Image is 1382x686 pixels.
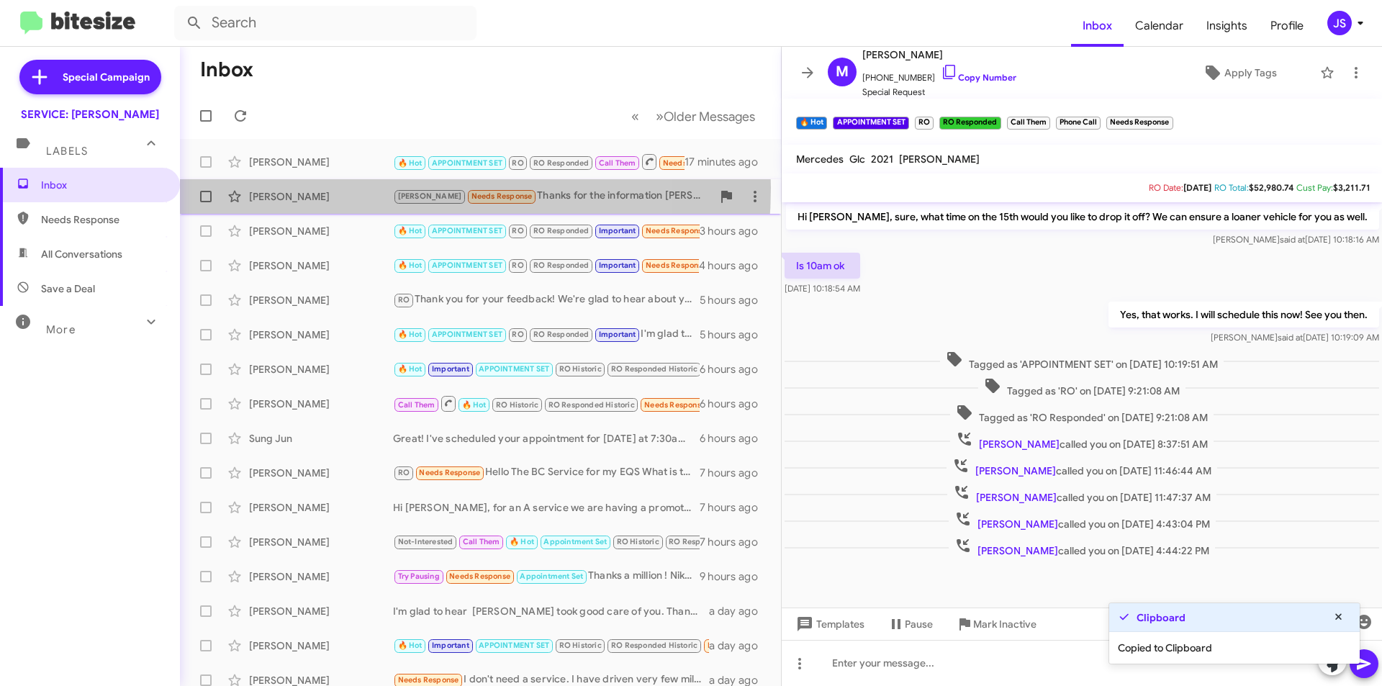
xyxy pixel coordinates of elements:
div: Great! I've scheduled your appointment for [DATE] at 7:30am. We look forward to seeing you then! [393,431,700,446]
span: called you on [DATE] 11:47:37 AM [947,484,1216,505]
span: Tagged as 'RO Responded' on [DATE] 9:21:08 AM [950,404,1214,425]
span: Save a Deal [41,281,95,296]
span: RO [398,468,410,477]
span: Labels [46,145,88,158]
div: 17 minutes ago [685,155,769,169]
span: Try Pausing [398,572,440,581]
a: Profile [1259,5,1315,47]
div: 5 hours ago [700,328,769,342]
a: Insights [1195,5,1259,47]
span: RO Responded [533,261,589,270]
div: a day ago [709,638,769,653]
span: called you on [DATE] 4:43:04 PM [949,510,1216,531]
span: [DATE] [1183,182,1211,193]
p: Hi [PERSON_NAME], sure, what time on the 15th would you like to drop it off? We can ensure a loan... [786,204,1379,230]
div: Thanks See you then [393,637,709,654]
span: 🔥 Hot [398,364,423,374]
div: SERVICE: [PERSON_NAME] [21,107,159,122]
span: RO Responded Historic [548,400,635,410]
span: Appointment Set [543,537,607,546]
span: M [836,60,849,84]
div: 6 hours ago [700,397,769,411]
span: All Conversations [41,247,122,261]
div: 6 hours ago [700,362,769,376]
span: [PERSON_NAME] [899,153,980,166]
small: Call Them [1007,117,1050,130]
span: Needs Response [471,191,533,201]
span: [PERSON_NAME] [DATE] 10:18:16 AM [1213,234,1379,245]
div: Thanks for the information [PERSON_NAME]. I’ll go with A-Service. If a loaner is needed, I'll tak... [393,188,712,204]
div: [PERSON_NAME] [249,500,393,515]
small: Phone Call [1056,117,1101,130]
span: Important [599,226,636,235]
span: Needs Response [663,158,724,168]
span: » [656,107,664,125]
small: RO [915,117,934,130]
button: JS [1315,11,1366,35]
div: [PERSON_NAME] [249,397,393,411]
span: Calendar [1124,5,1195,47]
small: RO Responded [939,117,1001,130]
div: [PERSON_NAME] [249,535,393,549]
span: [PERSON_NAME] [398,191,462,201]
span: Pause [905,611,933,637]
div: [PERSON_NAME] [249,258,393,273]
span: APPOINTMENT SET [479,641,549,650]
div: [PERSON_NAME] [249,466,393,480]
div: [PERSON_NAME] [249,362,393,376]
span: called you on [DATE] 4:44:22 PM [949,537,1215,558]
small: APPOINTMENT SET [833,117,908,130]
span: RO Historic [617,537,659,546]
span: [DATE] 10:18:54 AM [785,283,860,294]
span: Needs Response [398,675,459,685]
div: Hi [PERSON_NAME], for an A service we are having a promotion for $299.00, can I make an appointme... [393,500,700,515]
h1: Inbox [200,58,253,81]
button: Templates [782,611,876,637]
div: a day ago [709,604,769,618]
button: Next [647,101,764,131]
div: I'm glad to hear [PERSON_NAME] took good care of you. Thanks for your patience with getting the p... [393,604,709,618]
span: APPOINTMENT SET [432,330,502,339]
span: Mark Inactive [973,611,1036,637]
span: RO [512,261,523,270]
span: RO Responded [533,226,589,235]
span: More [46,323,76,336]
span: APPOINTMENT SET [432,158,502,168]
span: Needs Response [449,572,510,581]
span: [PERSON_NAME] [977,544,1058,557]
span: 🔥 Hot [398,226,423,235]
span: Special Request [862,85,1016,99]
div: [PERSON_NAME] [249,638,393,653]
span: 🔥 Hot [398,158,423,168]
span: RO Responded Historic [669,537,755,546]
div: [PERSON_NAME] [249,189,393,204]
span: Call Them [599,158,636,168]
div: Great thx [393,222,700,239]
p: Is 10am ok [785,253,860,279]
div: Thanks a million ! Nik has been great ! [393,568,700,585]
span: « [631,107,639,125]
span: Needs Response [708,641,769,650]
div: Copied to Clipboard [1109,632,1360,664]
span: [PERSON_NAME] [976,491,1057,504]
span: Needs Response [646,226,707,235]
span: RO [512,330,523,339]
span: [PERSON_NAME] [977,518,1058,531]
span: Templates [793,611,864,637]
div: Sung Jun [249,431,393,446]
span: Inbox [41,178,163,192]
div: 7 hours ago [700,466,769,480]
span: RO Total: [1214,182,1249,193]
div: Perfect [393,257,699,274]
span: Not-Interested [398,537,453,546]
div: 7 hours ago [700,500,769,515]
div: Thank you for your feedback! We're glad to hear about your positive experience. If you need to sc... [393,292,700,308]
span: Apply Tags [1224,60,1277,86]
div: [PERSON_NAME] [249,328,393,342]
div: JS [1327,11,1352,35]
input: Search [174,6,477,40]
div: I've scheduled your appointment for the service [DATE] at 9 AM. Thank you, and we'll see you then! [393,533,700,550]
span: Important [599,330,636,339]
button: Mark Inactive [944,611,1048,637]
a: Special Campaign [19,60,161,94]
